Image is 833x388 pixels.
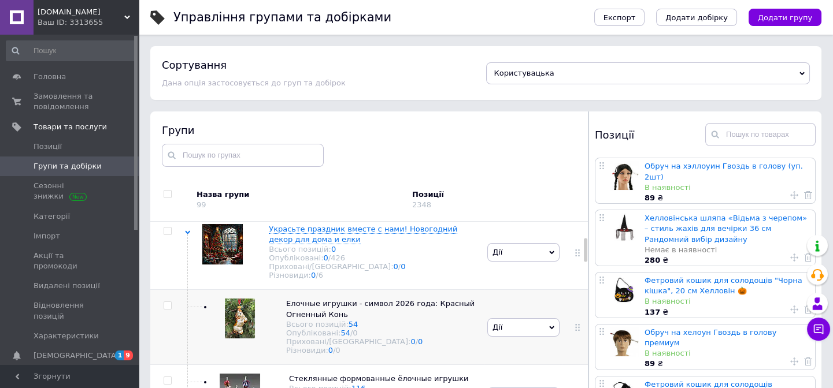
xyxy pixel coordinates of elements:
[804,190,812,200] a: Видалити товар
[269,253,476,262] div: Опубліковані:
[173,10,391,24] h1: Управління групами та добірками
[162,79,346,87] span: Дана опція застосовується до груп та добірок
[645,359,809,369] div: ₴
[749,9,821,26] button: Додати групу
[115,350,124,360] span: 1
[401,262,405,271] a: 0
[34,300,107,321] span: Відновлення позицій
[197,189,403,200] div: Назва групи
[412,200,431,209] div: 2348
[645,276,802,295] a: Фетровий кошик для солодощів "Чорна кішка", 20 см Хелловін 🎃
[197,200,206,209] div: 99
[286,337,476,346] div: Приховані/[GEOGRAPHIC_DATA]:
[349,320,358,329] a: 54
[34,331,99,341] span: Характеристики
[34,141,62,152] span: Позиції
[595,123,705,146] div: Позиції
[398,262,406,271] span: /
[269,271,476,279] div: Різновиди:
[316,271,323,279] span: /
[34,91,107,112] span: Замовлення та повідомлення
[336,346,340,355] div: 0
[162,123,577,137] div: Групи
[758,13,812,22] span: Додати групу
[645,255,809,266] div: ₴
[286,329,476,337] div: Опубліковані:
[34,122,107,132] span: Товари та послуги
[645,328,776,347] a: Обруч на хелоун Гвоздь в голову премиум
[412,189,510,200] div: Позиції
[319,271,323,279] div: 6
[34,251,107,271] span: Акції та промокоди
[656,9,737,26] button: Додати добірку
[604,13,636,22] span: Експорт
[328,346,333,355] a: 0
[804,252,812,263] a: Видалити товар
[311,271,316,279] a: 0
[38,17,139,28] div: Ваш ID: 3313655
[645,256,660,264] b: 280
[807,318,830,341] button: Чат з покупцем
[350,329,358,337] span: /
[286,299,475,318] span: Елочные игрушки - символ 2026 года: Красный Огненный Конь
[34,161,102,171] span: Групи та добірки
[225,299,255,338] img: Елочные игрушки - символ 2026 года: Красный Огненный Конь
[645,307,809,318] div: ₴
[269,225,457,244] span: Украсьте праздник вместе с нами! Новогодний декор для дома и елки
[34,211,70,222] span: Категорії
[162,59,227,71] h4: Сортування
[645,296,809,307] div: В наявності
[645,193,655,202] b: 89
[286,320,476,329] div: Всього позицій:
[331,253,345,262] div: 426
[645,348,809,359] div: В наявності
[324,253,328,262] a: 0
[393,262,398,271] a: 0
[645,359,655,368] b: 89
[594,9,645,26] button: Експорт
[705,123,816,146] input: Пошук по товарах
[34,350,119,361] span: [DEMOGRAPHIC_DATA]
[34,181,107,202] span: Сезонні знижки
[493,323,502,331] span: Дії
[286,346,476,355] div: Різновиди:
[494,69,554,77] span: Користувацька
[645,193,809,203] div: ₴
[493,248,502,256] span: Дії
[410,337,415,346] a: 0
[804,356,812,366] a: Видалити товар
[804,304,812,315] a: Видалити товар
[6,40,136,61] input: Пошук
[328,253,345,262] span: /
[645,245,809,255] div: Немає в наявності
[645,308,660,316] b: 137
[162,144,324,167] input: Пошук по групах
[418,337,423,346] a: 0
[202,224,243,264] img: Украсьте праздник вместе с нами! Новогодний декор для дома и елки
[34,281,100,291] span: Видалені позиції
[353,329,357,337] div: 0
[331,245,336,253] a: 0
[416,337,423,346] span: /
[645,182,809,193] div: В наявності
[645,162,803,181] a: Обруч на хэллоуин Гвоздь в голову (уп. 2шт)
[269,245,476,253] div: Всього позицій:
[38,7,124,17] span: strong.market.in.ua
[289,374,468,383] span: Стеклянные формованные ёлочные игрушки
[124,350,133,360] span: 9
[665,13,728,22] span: Додати добірку
[340,329,350,337] a: 54
[269,262,476,271] div: Приховані/[GEOGRAPHIC_DATA]:
[333,346,340,355] span: /
[34,72,66,82] span: Головна
[34,231,60,241] span: Імпорт
[645,214,807,243] a: Хелловінська шляпа «Відьма з черепом» – стиль жахів для вечірки 36 см Рандомний вибір дизайну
